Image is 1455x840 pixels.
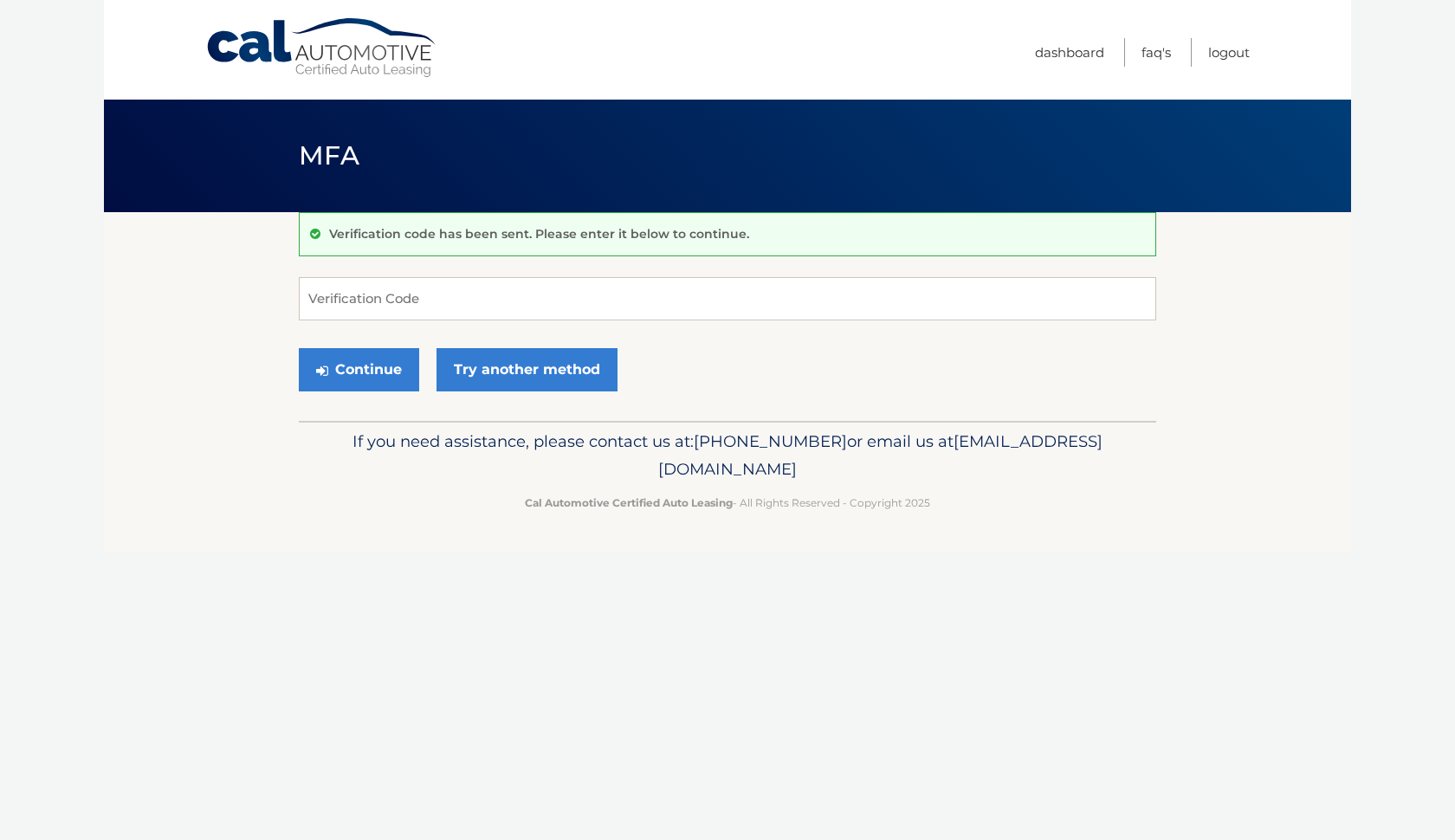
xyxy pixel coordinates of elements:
[436,348,618,391] a: Try another method
[694,431,847,451] span: [PHONE_NUMBER]
[299,139,359,171] span: MFA
[299,348,419,391] button: Continue
[205,17,439,79] a: Cal Automotive
[525,496,733,509] strong: Cal Automotive Certified Auto Leasing
[299,277,1156,320] input: Verification Code
[310,494,1145,512] p: - All Rights Reserved - Copyright 2025
[1141,38,1171,67] a: FAQ's
[310,428,1145,483] p: If you need assistance, please contact us at: or email us at
[1208,38,1250,67] a: Logout
[329,226,749,242] p: Verification code has been sent. Please enter it below to continue.
[658,431,1103,479] span: [EMAIL_ADDRESS][DOMAIN_NAME]
[1035,38,1104,67] a: Dashboard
